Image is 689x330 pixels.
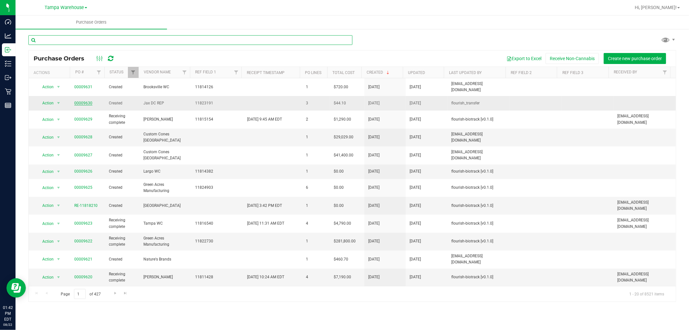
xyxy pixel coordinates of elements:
span: [DATE] [368,238,380,244]
span: select [54,133,62,142]
p: 01:42 PM EDT [3,305,13,322]
span: $281,800.00 [334,238,356,244]
span: [DATE] [410,203,421,209]
a: 00009623 [74,221,92,226]
span: [DATE] [368,134,380,140]
span: [DATE] [410,274,421,280]
span: Created [109,84,136,90]
span: [DATE] [368,203,380,209]
span: Created [109,168,136,175]
span: 4 [306,220,326,227]
span: 11814382 [195,168,239,175]
span: $0.00 [334,168,344,175]
span: [DATE] 9:45 AM EDT [247,116,282,122]
span: 1 [306,134,326,140]
span: [GEOGRAPHIC_DATA] [143,203,188,209]
span: [DATE] [368,168,380,175]
span: flourish-biotrack [v0.1.0] [451,274,506,280]
span: $0.00 [334,185,344,191]
span: select [54,255,62,264]
div: Actions [34,70,68,75]
a: 00009620 [74,275,92,279]
inline-svg: Dashboard [5,19,11,25]
span: Green Acres Manufacturing [143,182,188,194]
a: Go to the last page [121,289,130,298]
span: 11814126 [195,84,239,90]
span: [DATE] [410,185,421,191]
span: select [54,219,62,228]
span: Tampa WC [143,220,188,227]
a: 00009626 [74,169,92,174]
span: [EMAIL_ADDRESS][DOMAIN_NAME] [617,217,672,229]
span: [PERSON_NAME] [143,116,188,122]
a: Filter [94,67,104,78]
a: Filter [128,67,139,78]
span: $29,029.00 [334,134,353,140]
span: [DATE] [410,84,421,90]
span: 11824903 [195,185,239,191]
a: Updated [408,70,425,75]
span: $0.00 [334,203,344,209]
a: 00009621 [74,257,92,261]
a: Last Updated By [449,70,482,75]
span: [DATE] 3:42 PM EDT [247,203,282,209]
span: Action [37,201,54,210]
span: [DATE] 10:24 AM EDT [247,274,284,280]
inline-svg: Inbound [5,47,11,53]
span: [DATE] [368,152,380,158]
span: [EMAIL_ADDRESS][DOMAIN_NAME] [617,199,672,212]
a: 00009625 [74,185,92,190]
span: Created [109,185,136,191]
span: 1 [306,84,326,90]
span: [DATE] [410,168,421,175]
button: Create new purchase order [604,53,666,64]
span: [EMAIL_ADDRESS][DOMAIN_NAME] [451,149,506,161]
iframe: Resource center [6,278,26,298]
a: PO Lines [305,70,321,75]
span: select [54,115,62,124]
span: [DATE] [410,100,421,106]
span: Receiving complete [109,235,136,248]
span: 1 - 20 of 8521 items [624,289,669,299]
span: flourish-biotrack [v0.1.0] [451,203,506,209]
a: Ref Field 3 [562,70,583,75]
span: flourish-biotrack [v0.1.0] [451,185,506,191]
span: Nature's Brands [143,256,188,262]
span: $1,290.00 [334,116,351,122]
button: Export to Excel [502,53,546,64]
span: [DATE] [410,116,421,122]
span: Tampa Warehouse [45,5,84,10]
span: [DATE] [410,220,421,227]
span: 3 [306,100,326,106]
span: 1 [306,152,326,158]
span: select [54,151,62,160]
span: flourish-biotrack [v0.1.0] [451,238,506,244]
span: 11816540 [195,220,239,227]
span: Action [37,255,54,264]
span: Page of 427 [55,289,106,299]
span: Action [37,237,54,246]
span: Green Acres Manufacturing [143,235,188,248]
span: [DATE] [368,116,380,122]
span: 1 [306,203,326,209]
span: Action [37,167,54,176]
span: $4,790.00 [334,220,351,227]
a: PO # [75,70,84,74]
span: 11811428 [195,274,239,280]
inline-svg: Reports [5,102,11,109]
span: $44.10 [334,100,346,106]
span: Brooksville WC [143,84,188,90]
a: Filter [231,67,241,78]
a: Created [367,70,391,75]
span: Action [37,133,54,142]
span: [EMAIL_ADDRESS][DOMAIN_NAME] [451,81,506,93]
span: $460.70 [334,256,348,262]
span: [EMAIL_ADDRESS][DOMAIN_NAME] [617,113,672,125]
span: [EMAIL_ADDRESS][DOMAIN_NAME] [617,271,672,283]
span: [DATE] [368,84,380,90]
span: select [54,82,62,91]
input: Search Purchase Order ID, Vendor Name and Ref Field 1 [28,35,352,45]
span: Action [37,273,54,282]
span: [DATE] [368,256,380,262]
span: Action [37,183,54,192]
